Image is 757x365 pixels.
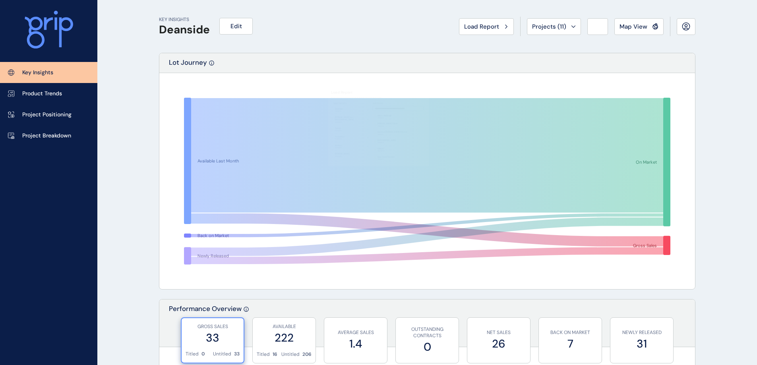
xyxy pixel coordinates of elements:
[614,329,669,336] p: NEWLY RELEASED
[22,111,72,119] p: Project Positioning
[169,304,242,347] p: Performance Overview
[328,336,383,351] label: 1.4
[400,339,455,355] label: 0
[281,351,300,358] p: Untitled
[257,323,312,330] p: AVAILABLE
[159,16,210,23] p: KEY INSIGHTS
[186,330,240,346] label: 33
[400,326,455,340] p: OUTSTANDING CONTRACTS
[527,18,581,35] button: Projects (11)
[620,23,647,31] span: Map View
[257,351,270,358] p: Titled
[614,336,669,351] label: 31
[201,351,205,357] p: 0
[186,351,199,357] p: Titled
[219,18,253,35] button: Edit
[186,323,240,330] p: GROSS SALES
[464,23,499,31] span: Load Report
[169,58,207,73] p: Lot Journey
[532,23,566,31] span: Projects ( 11 )
[328,329,383,336] p: AVERAGE SALES
[273,351,277,358] p: 16
[471,329,526,336] p: NET SALES
[22,132,71,140] p: Project Breakdown
[614,18,664,35] button: Map View
[22,69,53,77] p: Key Insights
[234,351,240,357] p: 33
[213,351,231,357] p: Untitled
[302,351,312,358] p: 206
[257,330,312,346] label: 222
[471,336,526,351] label: 26
[230,22,242,30] span: Edit
[543,329,598,336] p: BACK ON MARKET
[22,90,62,98] p: Product Trends
[159,23,210,37] h1: Deanside
[459,18,514,35] button: Load Report
[543,336,598,351] label: 7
